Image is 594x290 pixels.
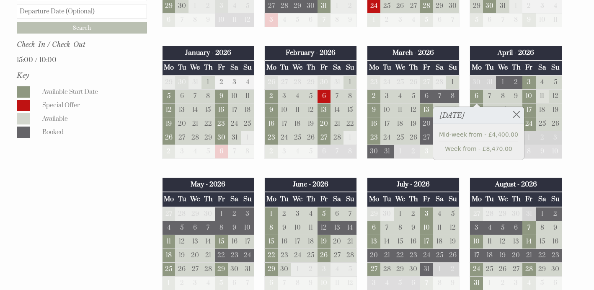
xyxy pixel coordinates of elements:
th: Th [201,192,214,207]
th: Sa [228,192,241,207]
input: Search [17,22,147,34]
td: 12 [407,103,420,117]
td: 25 [394,131,407,145]
td: 31 [483,75,496,90]
td: 10 [522,89,535,103]
th: Mo [162,192,175,207]
td: 7 [331,145,343,158]
td: 12 [241,13,254,27]
th: Su [241,192,254,207]
td: 9 [201,13,214,27]
td: 12 [549,89,562,103]
td: 16 [215,103,228,117]
th: Tu [278,60,291,75]
td: 14 [433,103,446,117]
td: 5 [201,145,214,158]
td: 1 [265,207,278,221]
td: 8 [189,13,201,27]
td: 30 [201,207,214,221]
td: 4 [278,13,291,27]
td: 10 [380,103,393,117]
th: Sa [331,60,343,75]
th: Mo [367,192,380,207]
td: 8 [343,89,356,103]
th: April - 2026 [470,46,562,60]
td: 3 [278,145,291,158]
td: 26 [304,131,317,145]
td: 2 [265,89,278,103]
td: 28 [189,131,201,145]
th: Su [446,192,459,207]
th: Tu [380,192,393,207]
td: 18 [394,117,407,131]
th: Th [304,60,317,75]
td: 7 [343,207,356,221]
dd: Booked [41,127,145,138]
input: Departure Date (Optional) [17,5,147,18]
td: 2 [407,145,420,158]
td: 6 [304,13,317,27]
td: 7 [483,89,496,103]
th: Sa [331,192,343,207]
td: 30 [215,131,228,145]
td: 30 [175,75,188,90]
td: 3 [278,89,291,103]
th: Tu [483,60,496,75]
th: Su [343,192,356,207]
td: 18 [241,103,254,117]
td: 30 [367,145,380,158]
td: 9 [509,89,522,103]
td: 8 [446,89,459,103]
td: 9 [522,13,535,27]
td: 30 [380,207,393,221]
td: 12 [162,103,175,117]
td: 14 [331,103,343,117]
th: Mo [265,192,278,207]
td: 7 [433,89,446,103]
td: 26 [407,75,420,90]
a: Mid-week from - £4,400.00 [439,130,518,139]
td: 8 [522,145,535,158]
th: Mo [367,60,380,75]
h3: Key [17,71,147,80]
th: We [496,192,509,207]
td: 9 [265,103,278,117]
th: We [394,60,407,75]
td: 16 [367,117,380,131]
td: 3 [241,207,254,221]
td: 8 [509,13,522,27]
td: 31 [228,131,241,145]
th: Tu [175,192,188,207]
td: 3 [549,131,562,145]
td: 5 [407,89,420,103]
td: 5 [420,13,433,27]
td: 1 [343,75,356,90]
td: 7 [331,89,343,103]
td: 7 [496,13,509,27]
th: Th [304,192,317,207]
td: 1 [343,131,356,145]
td: 10 [228,89,241,103]
td: 14 [483,103,496,117]
td: 3 [380,89,393,103]
td: 5 [470,13,483,27]
td: 17 [380,117,393,131]
td: 24 [228,117,241,131]
td: 4 [536,75,549,90]
td: 9 [536,145,549,158]
th: We [291,192,304,207]
td: 28 [433,75,446,90]
td: 27 [318,131,331,145]
td: 3 [265,13,278,27]
h3: Check-In / Check-Out [17,40,147,49]
td: 16 [265,117,278,131]
dd: Available [41,113,145,124]
td: 11 [291,103,304,117]
td: 27 [175,131,188,145]
td: 22 [201,117,214,131]
td: 6 [175,89,188,103]
td: 1 [394,145,407,158]
td: 27 [420,131,433,145]
td: 24 [380,131,393,145]
td: 19 [162,117,175,131]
